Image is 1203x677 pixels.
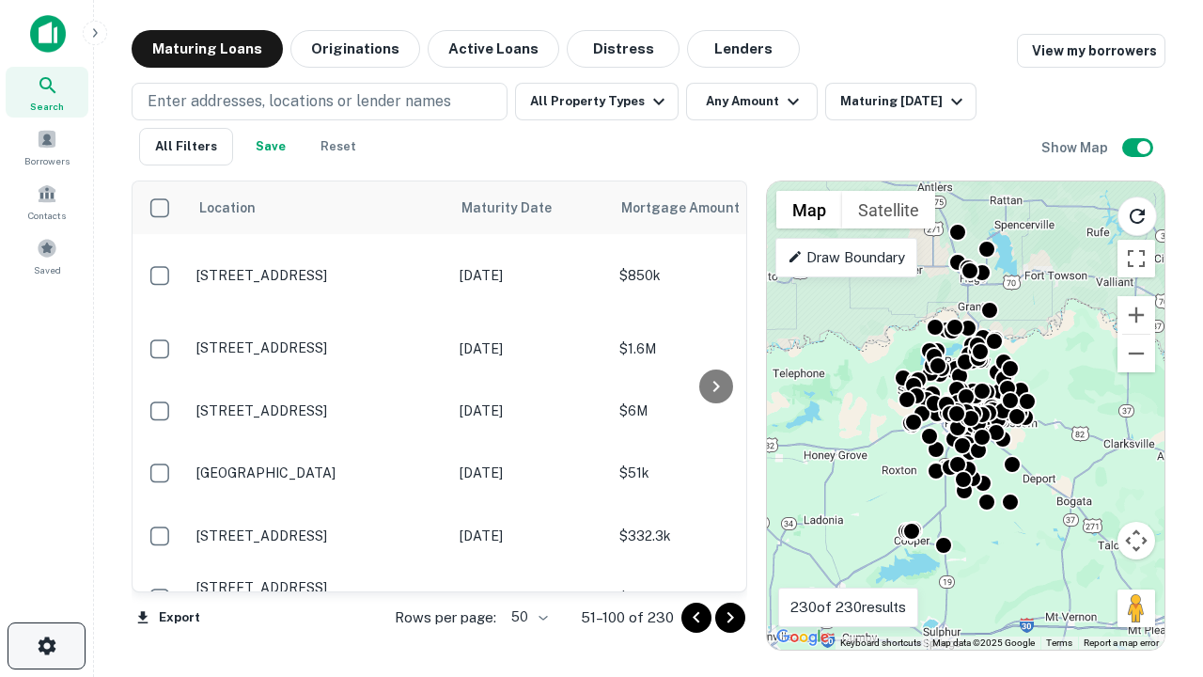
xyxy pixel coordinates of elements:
button: All Filters [139,128,233,165]
button: Export [132,604,205,632]
button: Any Amount [686,83,818,120]
p: [STREET_ADDRESS] [196,402,441,419]
span: Maturity Date [461,197,576,219]
a: Terms (opens in new tab) [1046,638,1072,648]
button: Originations [290,30,420,68]
p: [DATE] [460,338,601,359]
p: Enter addresses, locations or lender names [148,90,451,113]
div: Maturing [DATE] [840,90,968,113]
p: $1.6M [619,338,807,359]
p: $850k [619,265,807,286]
p: [DATE] [460,401,601,421]
p: [DATE] [460,463,601,483]
button: Enter addresses, locations or lender names [132,83,508,120]
div: 0 0 [767,181,1164,650]
button: Zoom out [1117,335,1155,372]
p: 51–100 of 230 [581,606,674,629]
button: Reload search area [1117,197,1157,236]
button: Keyboard shortcuts [840,637,921,650]
div: 50 [504,604,551,631]
th: Maturity Date [450,181,610,234]
button: Distress [567,30,680,68]
p: Rows per page: [395,606,496,629]
p: [STREET_ADDRESS] [196,579,441,596]
a: Saved [6,230,88,281]
h6: Show Map [1041,137,1111,158]
button: Show street map [776,191,842,228]
p: $6M [619,401,807,421]
button: Zoom in [1117,296,1155,334]
p: 230 of 230 results [790,596,906,619]
button: Go to previous page [681,603,711,633]
a: Search [6,67,88,118]
img: capitalize-icon.png [30,15,66,53]
p: [STREET_ADDRESS] [196,527,441,544]
button: Active Loans [428,30,559,68]
p: [GEOGRAPHIC_DATA] [196,464,441,481]
button: Maturing Loans [132,30,283,68]
span: Search [30,99,64,114]
p: [STREET_ADDRESS] [196,267,441,284]
a: View my borrowers [1017,34,1165,68]
button: Show satellite imagery [842,191,935,228]
p: $51k [619,463,807,483]
a: Contacts [6,176,88,227]
p: Draw Boundary [788,246,905,269]
th: Mortgage Amount [610,181,817,234]
iframe: Chat Widget [1109,466,1203,557]
p: $332.3k [619,588,807,608]
button: Drag Pegman onto the map to open Street View [1117,590,1155,627]
img: Google [772,625,834,650]
a: Borrowers [6,121,88,172]
p: $332.3k [619,526,807,546]
span: Map data ©2025 Google [932,638,1035,648]
span: Borrowers [24,153,70,168]
th: Location [187,181,450,234]
span: Mortgage Amount [621,197,764,219]
button: Save your search to get updates of matches that match your search criteria. [241,128,301,165]
a: Report a map error [1084,638,1159,648]
button: Maturing [DATE] [825,83,976,120]
button: Toggle fullscreen view [1117,240,1155,277]
button: All Property Types [515,83,679,120]
span: Contacts [28,208,66,223]
p: [STREET_ADDRESS] [196,339,441,356]
p: [DATE] [460,526,601,546]
p: [DATE] [460,265,601,286]
button: Reset [308,128,368,165]
span: Location [198,197,256,219]
span: Saved [34,262,61,277]
button: Go to next page [715,603,745,633]
button: Lenders [687,30,800,68]
a: Open this area in Google Maps (opens a new window) [772,625,834,650]
p: [DATE] [460,588,601,608]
